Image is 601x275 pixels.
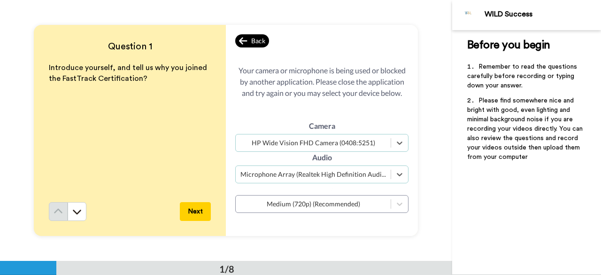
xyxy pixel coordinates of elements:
[251,36,265,46] span: Back
[240,138,386,148] div: HP Wide Vision FHD Camera (0408:5251)
[240,170,386,179] div: Microphone Array (Realtek High Definition Audio(SST))
[49,64,209,82] span: Introduce yourself, and tell us why you joined the FastTrack Certification?
[240,199,386,209] div: Medium (720p) (Recommended)
[312,152,332,163] label: Audio
[235,34,269,47] div: Back
[235,65,408,99] span: Your camera or microphone is being used or blocked by another application. Please close the appli...
[309,120,335,132] label: Camera
[467,63,579,89] span: Remember to read the questions carefully before recording or typing down your answer.
[467,97,585,160] span: Please find somewhere nice and bright with good, even lighting and minimal background noise if yo...
[180,202,211,221] button: Next
[311,183,333,193] label: Quality
[49,40,211,53] h4: Question 1
[485,10,601,19] div: WILD Success
[457,4,480,26] img: Profile Image
[467,39,550,51] span: Before you begin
